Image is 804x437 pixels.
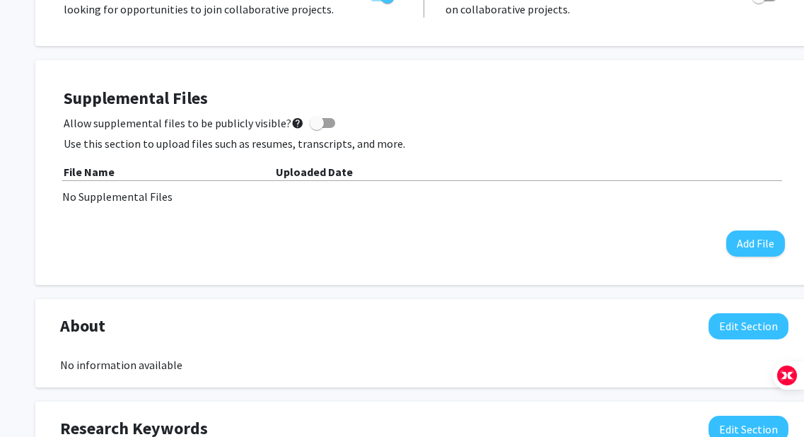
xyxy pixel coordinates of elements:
[11,373,60,426] iframe: Chat
[64,115,304,132] span: Allow supplemental files to be publicly visible?
[64,135,785,152] p: Use this section to upload files such as resumes, transcripts, and more.
[64,165,115,179] b: File Name
[709,313,788,339] button: Edit About
[64,88,785,109] h4: Supplemental Files
[62,188,786,205] div: No Supplemental Files
[60,356,788,373] div: No information available
[726,231,785,257] button: Add File
[276,165,353,179] b: Uploaded Date
[60,313,105,339] span: About
[291,115,304,132] mat-icon: help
